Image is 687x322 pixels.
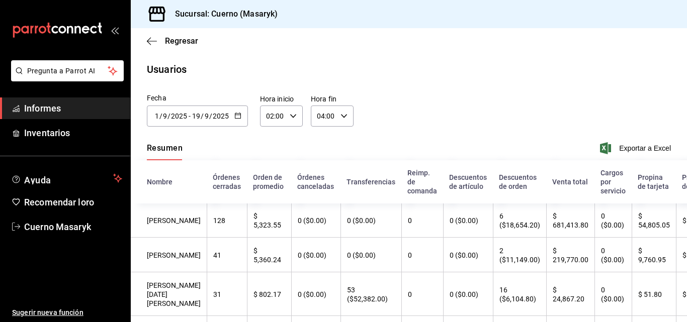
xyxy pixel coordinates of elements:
[638,221,670,229] font: 54,805.05
[682,251,686,259] font: $
[347,217,376,225] font: 0 ($0.00)
[347,178,395,186] font: Transferencias
[638,290,642,298] font: $
[499,174,537,191] font: Descuentos de orden
[170,112,188,120] input: Año
[147,178,173,186] font: Nombre
[619,144,671,152] font: Exportar a Excel
[638,256,666,264] font: 9,760.95
[450,217,478,225] font: 0 ($0.00)
[552,178,588,186] font: Venta total
[111,26,119,34] button: abrir_cajón_menú
[638,247,642,255] font: $
[347,286,388,303] font: 53 ($52,382.00)
[147,143,183,153] font: Resumen
[450,290,478,298] font: 0 ($0.00)
[259,290,281,298] font: 802.17
[253,290,257,298] font: $
[408,251,412,259] font: 0
[553,286,557,294] font: $
[553,256,588,264] font: 219,770.00
[154,112,159,120] input: Día
[553,247,557,255] font: $
[212,112,229,120] input: Año
[260,95,294,103] font: Hora inicio
[601,247,624,264] font: 0 ($0.00)
[24,103,61,114] font: Informes
[638,212,642,221] font: $
[408,290,412,298] font: 0
[499,247,540,264] font: 2 ($11,149.00)
[213,174,241,191] font: Órdenes cerradas
[213,290,221,298] font: 31
[147,36,198,46] button: Regresar
[499,212,540,230] font: 6 ($18,654.20)
[213,217,225,225] font: 128
[175,9,278,19] font: Sucursal: Cuerno (Masaryk)
[147,94,166,102] font: Fecha
[147,281,201,307] font: [PERSON_NAME] [DATE][PERSON_NAME]
[602,142,671,154] button: Exportar a Excel
[553,221,588,229] font: 681,413.80
[12,308,83,316] font: Sugerir nueva función
[644,290,662,298] font: 51.80
[147,217,201,225] font: [PERSON_NAME]
[27,67,96,75] font: Pregunta a Parrot AI
[253,212,257,221] font: $
[253,221,281,229] font: 5,323.55
[253,174,284,191] font: Orden de promedio
[553,212,557,221] font: $
[298,251,326,259] font: 0 ($0.00)
[24,128,70,138] font: Inventarios
[24,197,94,207] font: Recomendar loro
[601,212,624,230] font: 0 ($0.00)
[601,286,624,303] font: 0 ($0.00)
[297,174,334,191] font: Órdenes canceladas
[192,112,201,120] input: Día
[213,251,221,259] font: 41
[298,290,326,298] font: 0 ($0.00)
[499,286,536,303] font: 16 ($6,104.80)
[204,112,209,120] input: Mes
[253,256,281,264] font: 5,360.24
[24,222,91,232] font: Cuerno Masaryk
[189,112,191,120] font: -
[553,295,584,303] font: 24,867.20
[162,112,167,120] input: Mes
[450,251,478,259] font: 0 ($0.00)
[600,169,626,195] font: Cargos por servicio
[682,217,686,225] font: $
[347,251,376,259] font: 0 ($0.00)
[167,112,170,120] font: /
[638,174,669,191] font: Propina de tarjeta
[11,60,124,81] button: Pregunta a Parrot AI
[147,143,183,160] div: pestañas de navegación
[408,217,412,225] font: 0
[253,247,257,255] font: $
[298,217,326,225] font: 0 ($0.00)
[147,63,187,75] font: Usuarios
[311,95,336,103] font: Hora fin
[682,290,686,298] font: $
[201,112,204,120] font: /
[147,251,201,259] font: [PERSON_NAME]
[159,112,162,120] font: /
[24,175,51,185] font: Ayuda
[449,174,487,191] font: Descuentos de artículo
[7,73,124,83] a: Pregunta a Parrot AI
[407,169,437,195] font: Reimp. de comanda
[165,36,198,46] font: Regresar
[209,112,212,120] font: /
